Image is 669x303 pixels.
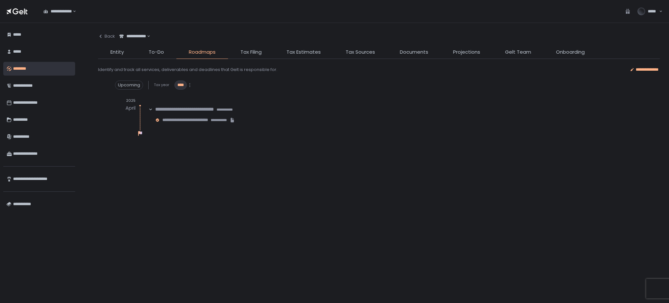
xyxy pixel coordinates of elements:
[505,48,531,56] span: Gelt Team
[98,33,115,39] div: Back
[189,48,216,56] span: Roadmaps
[98,98,136,103] div: 2025
[39,5,76,18] div: Search for option
[125,103,136,114] div: April
[115,80,143,90] div: Upcoming
[98,67,277,73] div: Identify and track all services, deliverables and deadlines that Gelt is responsible for.
[149,48,164,56] span: To-Do
[400,48,428,56] span: Documents
[110,48,124,56] span: Entity
[154,82,169,87] span: Tax year
[98,29,115,43] button: Back
[115,29,150,43] div: Search for option
[240,48,262,56] span: Tax Filing
[346,48,375,56] span: Tax Sources
[453,48,480,56] span: Projections
[286,48,321,56] span: Tax Estimates
[556,48,585,56] span: Onboarding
